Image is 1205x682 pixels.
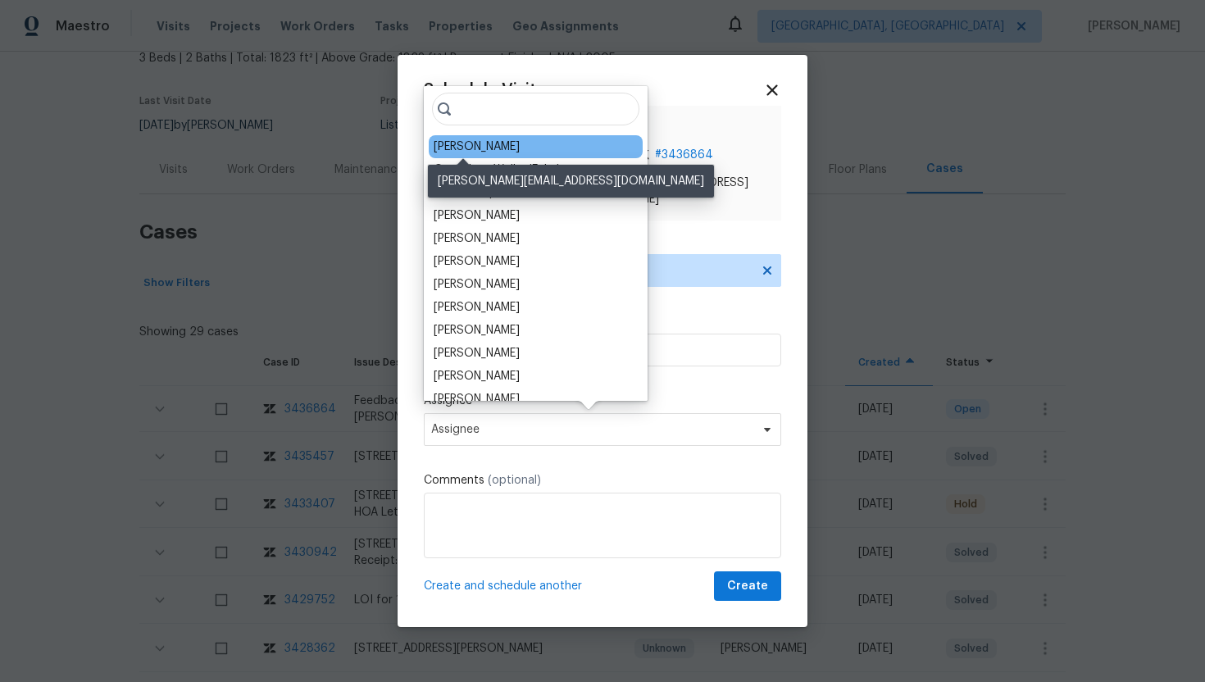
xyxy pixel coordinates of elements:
div: [PERSON_NAME] [434,253,520,270]
span: Case [573,119,768,142]
div: [PERSON_NAME] [434,322,520,339]
div: [PERSON_NAME] [434,276,520,293]
span: Create and schedule another [424,578,582,594]
label: Comments [424,472,781,489]
span: # 3436864 [655,147,713,163]
span: Assignee [431,423,753,436]
div: [PERSON_NAME] [434,345,520,361]
span: Create [727,576,768,597]
div: [PERSON_NAME] [434,230,520,247]
span: (optional) [488,475,541,486]
div: Opendoor Walks (Fake) [434,161,561,178]
span: Close [763,81,781,99]
div: [PERSON_NAME] [434,368,520,384]
div: [PERSON_NAME] [434,207,520,224]
button: Create [714,571,781,602]
span: Schedule Visit [424,82,536,98]
div: [PERSON_NAME] [434,139,520,155]
div: [PERSON_NAME] [434,391,520,407]
div: [PERSON_NAME][EMAIL_ADDRESS][DOMAIN_NAME] [428,165,714,198]
div: [PERSON_NAME] [434,299,520,316]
